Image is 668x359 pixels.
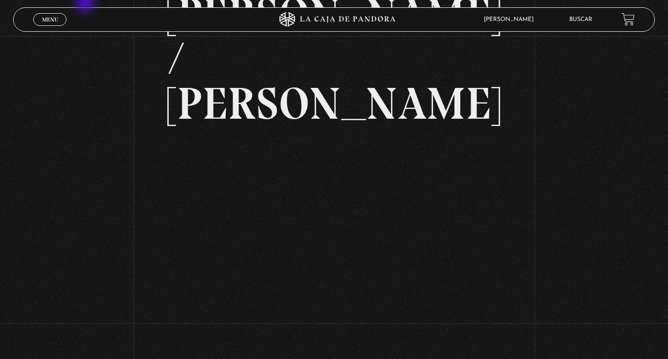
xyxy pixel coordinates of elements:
span: Menu [42,17,58,22]
a: Buscar [569,17,592,22]
a: View your shopping cart [622,13,635,26]
iframe: Dailymotion video player – PROGRAMA EDITADO 29-8 TRUMP-MAD- [167,141,500,328]
span: Cerrar [39,24,62,31]
span: [PERSON_NAME] [479,17,543,22]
